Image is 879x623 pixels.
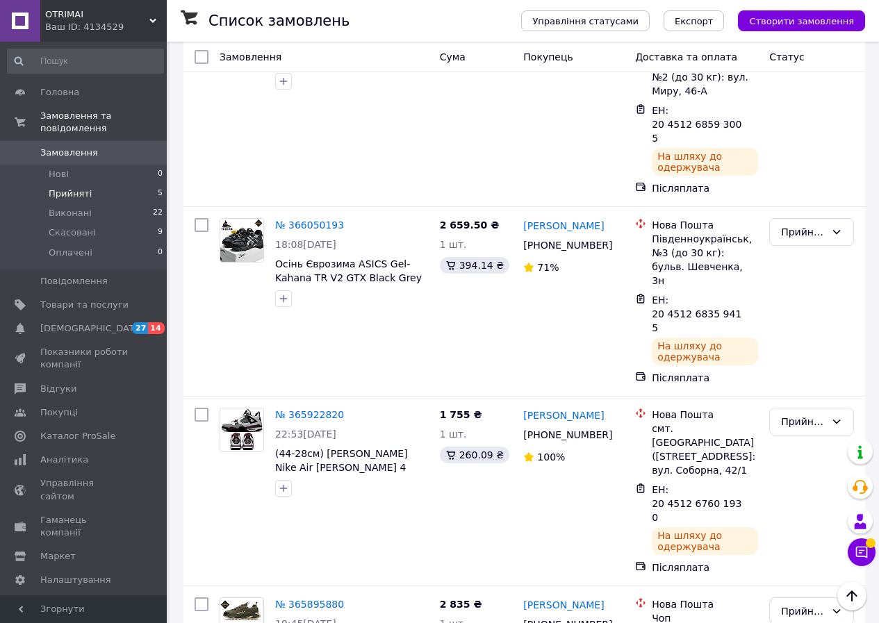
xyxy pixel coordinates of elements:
div: Прийнято [781,224,825,240]
span: Cума [440,51,466,63]
span: Показники роботи компанії [40,346,129,371]
a: Фото товару [220,408,264,452]
div: 260.09 ₴ [440,447,509,463]
span: Відгуки [40,383,76,395]
span: 1 755 ₴ [440,409,482,420]
button: Чат з покупцем [848,538,876,566]
span: Товари та послуги [40,299,129,311]
span: 22:53[DATE] [275,429,336,440]
div: Післяплата [652,560,758,574]
span: 27 [132,322,148,334]
span: [DEMOGRAPHIC_DATA] [40,322,143,335]
span: Маркет [40,550,76,563]
span: Статус [769,51,805,63]
span: Оплачені [49,247,92,259]
span: 18:08[DATE] [275,239,336,250]
a: № 366050193 [275,219,344,231]
span: Нові [49,168,69,181]
div: Південноукраїнськ, №3 (до 30 кг): бульв. Шевченка, 3н [652,232,758,288]
span: Прийняті [49,188,92,200]
span: Каталог ProSale [40,430,115,442]
input: Пошук [7,49,164,74]
span: Повідомлення [40,275,108,288]
div: Нова Пошта [652,597,758,611]
span: [PHONE_NUMBER] [523,240,612,251]
span: Виконані [49,207,92,219]
span: 0 [158,247,163,259]
div: Ваш ID: 4134529 [45,21,167,33]
span: Скасовані [49,226,96,239]
a: [PERSON_NAME] [523,598,604,612]
div: 394.14 ₴ [440,257,509,274]
span: 9 [158,226,163,239]
img: Фото товару [220,219,263,262]
span: Управління статусами [532,16,639,26]
span: Замовлення та повідомлення [40,110,167,135]
div: Післяплата [652,371,758,385]
span: Замовлення [220,51,281,63]
span: 14 [148,322,164,334]
div: На шляху до одержувача [652,338,758,365]
span: OTRIMAI [45,8,149,21]
span: Покупець [523,51,573,63]
a: № 365922820 [275,409,344,420]
button: Управління статусами [521,10,650,31]
span: 1 шт. [440,429,467,440]
div: Нова Пошта [652,408,758,422]
span: Покупці [40,406,78,419]
div: Нова Пошта [652,218,758,232]
img: Фото товару [221,408,263,451]
a: Створити замовлення [724,15,865,26]
span: Замовлення [40,147,98,159]
span: 2 835 ₴ [440,599,482,610]
span: ЕН: 20 4512 6760 1930 [652,484,741,523]
div: На шляху до одержувача [652,527,758,555]
span: 2 659.50 ₴ [440,219,500,231]
span: 100% [537,451,565,463]
a: (44-28см) [PERSON_NAME] Nike Air [PERSON_NAME] 4 Retro PSG [PERSON_NAME] високі чоловічі кросівки... [275,448,408,529]
span: 5 [158,188,163,200]
a: № 365895880 [275,599,344,610]
div: Прийнято [781,414,825,429]
span: Гаманець компанії [40,514,129,539]
span: Налаштування [40,574,111,586]
div: смт. [GEOGRAPHIC_DATA] ([STREET_ADDRESS]: вул. Соборна, 42/1 [652,422,758,477]
div: Прийнято [781,604,825,619]
button: Створити замовлення [738,10,865,31]
div: На шляху до одержувача [652,148,758,176]
span: [PHONE_NUMBER] [523,429,612,440]
span: 0 [158,168,163,181]
span: 71% [537,262,559,273]
button: Наверх [837,581,866,610]
div: Післяплата [652,181,758,195]
span: ЕН: 20 4512 6859 3005 [652,105,741,144]
button: Експорт [664,10,725,31]
a: [PERSON_NAME] [523,219,604,233]
span: Експорт [675,16,714,26]
a: Фото товару [220,218,264,263]
span: Доставка та оплата [635,51,737,63]
span: Створити замовлення [749,16,854,26]
span: ЕН: 20 4512 6835 9415 [652,294,741,333]
span: Аналітика [40,454,88,466]
a: [PERSON_NAME] [523,408,604,422]
span: Управління сайтом [40,477,129,502]
h1: Список замовлень [208,13,350,29]
span: 22 [153,207,163,219]
span: Головна [40,86,79,99]
span: 1 шт. [440,239,467,250]
a: Осінь Єврозима ASICS Gel-Kahana TR V2 GTX Black Grey термо чоловічі кросівки Асікс гортекс В'єтнам [275,258,426,311]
